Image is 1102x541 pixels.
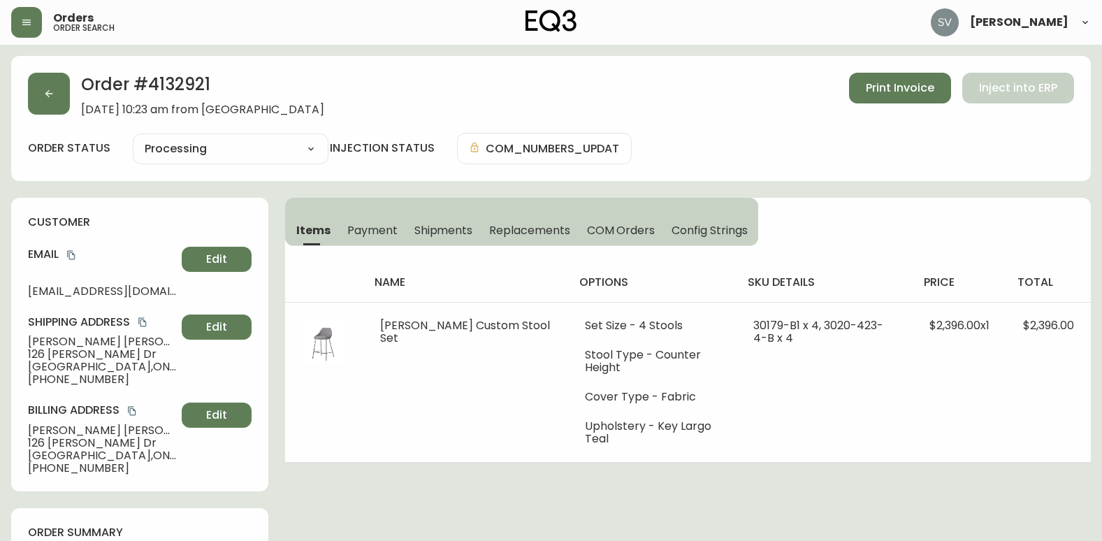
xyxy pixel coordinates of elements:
span: Items [296,223,331,238]
span: Edit [206,252,227,267]
span: Orders [53,13,94,24]
h4: Shipping Address [28,315,176,330]
span: $2,396.00 [1023,317,1074,333]
span: [PERSON_NAME] Custom Stool Set [380,317,550,346]
span: [PHONE_NUMBER] [28,373,176,386]
h4: order summary [28,525,252,540]
h4: sku details [748,275,901,290]
span: Print Invoice [866,80,934,96]
button: copy [125,404,139,418]
button: Edit [182,403,252,428]
span: 126 [PERSON_NAME] Dr [28,348,176,361]
span: 30179-B1 x 4, 3020-423-4-B x 4 [753,317,883,346]
h2: Order # 4132921 [81,73,324,103]
span: Payment [347,223,398,238]
h4: Email [28,247,176,262]
h4: customer [28,215,252,230]
span: Edit [206,407,227,423]
span: [PERSON_NAME] [970,17,1068,28]
h5: order search [53,24,115,32]
img: logo [525,10,577,32]
li: Stool Type - Counter Height [585,349,720,374]
span: COM Orders [587,223,655,238]
h4: price [924,275,995,290]
li: Upholstery - Key Largo Teal [585,420,720,445]
label: order status [28,140,110,156]
h4: injection status [330,140,435,156]
button: Print Invoice [849,73,951,103]
span: [PERSON_NAME] [PERSON_NAME] [28,424,176,437]
span: [GEOGRAPHIC_DATA] , ON , M4G 2M5 , CA [28,449,176,462]
span: Config Strings [672,223,747,238]
button: Edit [182,315,252,340]
span: 126 [PERSON_NAME] Dr [28,437,176,449]
h4: Billing Address [28,403,176,418]
button: copy [136,315,150,329]
span: Replacements [489,223,570,238]
li: Set Size - 4 Stools [585,319,720,332]
span: Edit [206,319,227,335]
img: 0ef69294c49e88f033bcbeb13310b844 [931,8,959,36]
h4: name [375,275,556,290]
button: Edit [182,247,252,272]
span: Shipments [414,223,473,238]
h4: total [1017,275,1080,290]
span: [DATE] 10:23 am from [GEOGRAPHIC_DATA] [81,103,324,116]
img: e1f985e6-1008-4a63-9672-a5f49d017979Optional[Nixon-Light-Grey-Counter-Stool.jpg].jpg [302,319,347,364]
h4: options [579,275,726,290]
li: Cover Type - Fabric [585,391,720,403]
span: [EMAIL_ADDRESS][DOMAIN_NAME] [28,285,176,298]
span: [PERSON_NAME] [PERSON_NAME] [28,336,176,348]
span: [PHONE_NUMBER] [28,462,176,475]
span: [GEOGRAPHIC_DATA] , ON , M4G 2M5 , CA [28,361,176,373]
button: copy [64,248,78,262]
span: $2,396.00 x 1 [929,317,989,333]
